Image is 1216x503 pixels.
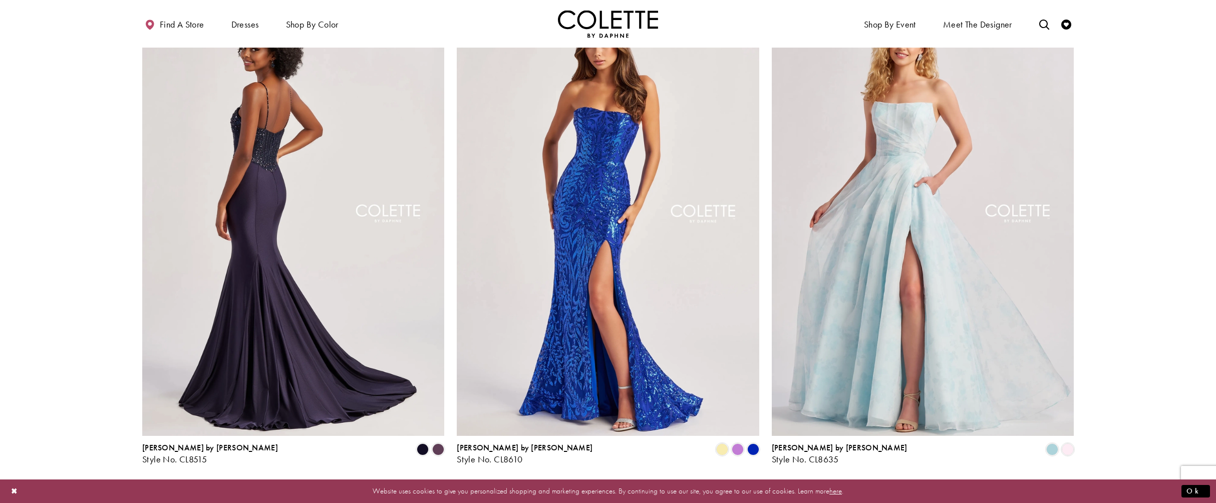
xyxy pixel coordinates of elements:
[72,484,1144,498] p: Website uses cookies to give you personalized shopping and marketing experiences. By continuing t...
[229,10,261,38] span: Dresses
[142,10,206,38] a: Find a store
[861,10,919,38] span: Shop By Event
[772,453,838,465] span: Style No. CL8635
[160,20,204,30] span: Find a store
[943,20,1012,30] span: Meet the designer
[558,10,658,38] a: Visit Home Page
[716,443,728,455] i: Sunshine
[1046,443,1058,455] i: Sky Blue
[1037,10,1052,38] a: Toggle search
[457,443,592,464] div: Colette by Daphne Style No. CL8610
[432,443,444,455] i: Plum
[6,482,23,500] button: Close Dialog
[772,443,907,464] div: Colette by Daphne Style No. CL8635
[747,443,759,455] i: Royal Blue
[457,453,522,465] span: Style No. CL8610
[286,20,339,30] span: Shop by color
[417,443,429,455] i: Midnight
[1059,10,1074,38] a: Check Wishlist
[142,453,207,465] span: Style No. CL8515
[1181,485,1210,497] button: Submit Dialog
[829,486,842,496] a: here
[142,443,278,464] div: Colette by Daphne Style No. CL8515
[864,20,916,30] span: Shop By Event
[1062,443,1074,455] i: Light Pink
[142,442,278,453] span: [PERSON_NAME] by [PERSON_NAME]
[772,442,907,453] span: [PERSON_NAME] by [PERSON_NAME]
[732,443,744,455] i: Orchid
[231,20,259,30] span: Dresses
[941,10,1015,38] a: Meet the designer
[558,10,658,38] img: Colette by Daphne
[457,442,592,453] span: [PERSON_NAME] by [PERSON_NAME]
[283,10,341,38] span: Shop by color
